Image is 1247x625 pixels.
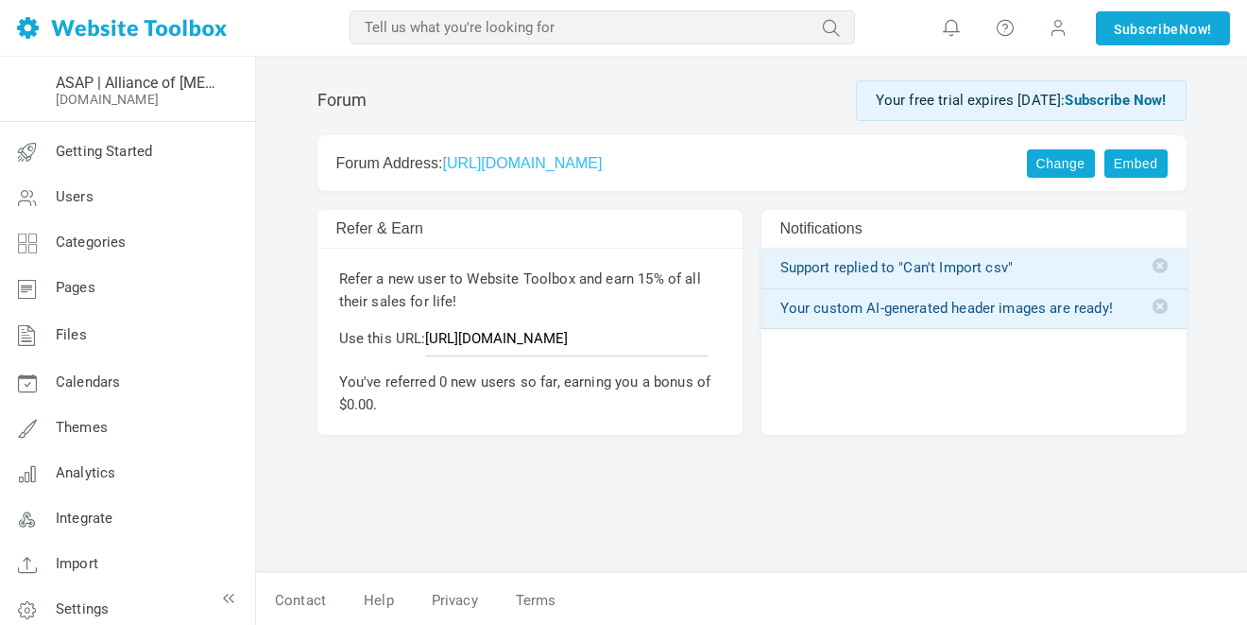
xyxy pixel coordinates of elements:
[1153,299,1168,314] span: Delete notification
[317,90,367,111] h1: Forum
[780,258,1168,278] a: Support replied to "Can't Import csv"
[56,74,220,92] a: ASAP | Alliance of [MEDICAL_DATA] Partners
[856,80,1187,121] div: Your free trial expires [DATE]:
[56,234,127,251] span: Categories
[339,268,721,313] p: Refer a new user to Website Toolbox and earn 15% of all their sales for life!
[56,92,159,107] a: [DOMAIN_NAME]
[497,584,556,617] a: Terms
[56,326,87,343] span: Files
[56,510,112,527] span: Integrate
[56,600,109,617] span: Settings
[442,155,602,171] a: [URL][DOMAIN_NAME]
[780,219,1090,237] h2: Notifications
[56,143,152,160] span: Getting Started
[413,584,497,617] a: Privacy
[1065,92,1166,109] a: Subscribe Now!
[1153,258,1168,273] span: Delete notification
[56,188,94,205] span: Users
[350,10,855,44] input: Tell us what you're looking for
[1096,11,1230,45] a: SubscribeNow!
[339,371,721,416] p: You've referred 0 new users so far, earning you a bonus of $0.00.
[336,219,646,237] h2: Refer & Earn
[256,584,345,617] a: Contact
[56,279,95,296] span: Pages
[780,299,1168,319] a: Your custom AI-generated header images are ready!
[345,584,413,617] a: Help
[56,555,98,572] span: Import
[1179,19,1212,40] span: Now!
[1027,149,1095,178] a: Change
[336,154,1001,172] h2: Forum Address:
[1104,149,1168,178] a: Embed
[339,327,721,356] p: Use this URL:
[12,75,43,105] img: pfavico.ico
[56,419,108,436] span: Themes
[56,464,115,481] span: Analytics
[56,373,120,391] span: Calendars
